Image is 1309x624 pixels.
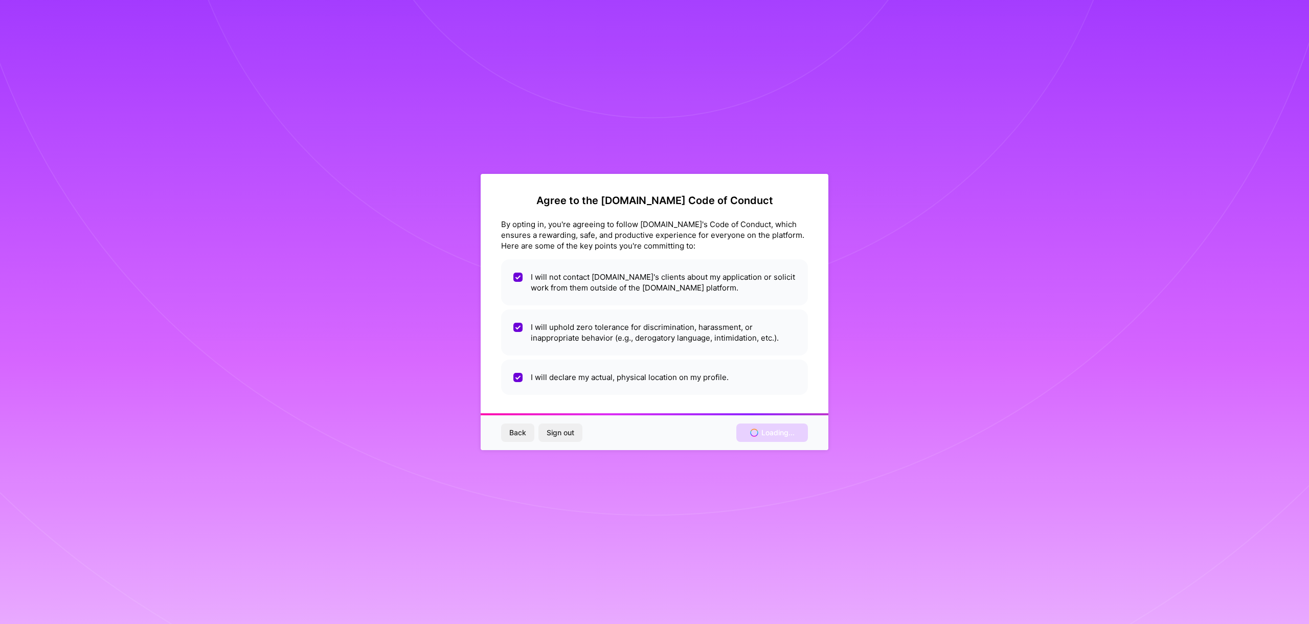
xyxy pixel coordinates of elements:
[501,309,808,355] li: I will uphold zero tolerance for discrimination, harassment, or inappropriate behavior (e.g., der...
[547,428,574,438] span: Sign out
[538,424,582,442] button: Sign out
[501,360,808,395] li: I will declare my actual, physical location on my profile.
[501,424,534,442] button: Back
[501,219,808,251] div: By opting in, you're agreeing to follow [DOMAIN_NAME]'s Code of Conduct, which ensures a rewardin...
[501,259,808,305] li: I will not contact [DOMAIN_NAME]'s clients about my application or solicit work from them outside...
[501,194,808,207] h2: Agree to the [DOMAIN_NAME] Code of Conduct
[509,428,526,438] span: Back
